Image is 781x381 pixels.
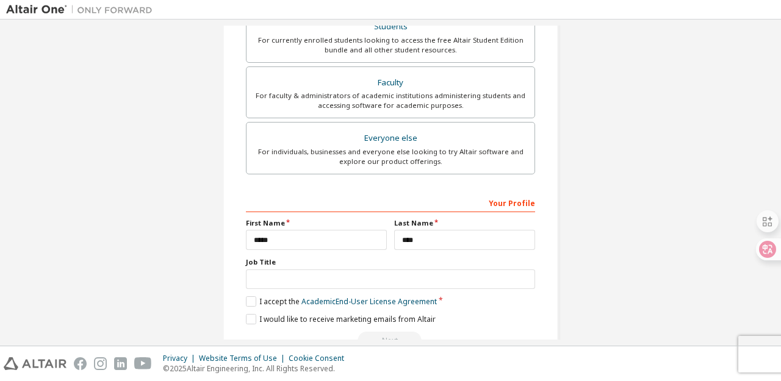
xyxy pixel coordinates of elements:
label: Job Title [246,257,535,267]
img: instagram.svg [94,357,107,370]
img: linkedin.svg [114,357,127,370]
label: First Name [246,218,387,228]
div: Students [254,18,527,35]
div: For individuals, businesses and everyone else looking to try Altair software and explore our prod... [254,147,527,166]
label: I accept the [246,296,437,307]
p: © 2025 Altair Engineering, Inc. All Rights Reserved. [163,363,351,374]
img: facebook.svg [74,357,87,370]
div: For currently enrolled students looking to access the free Altair Student Edition bundle and all ... [254,35,527,55]
img: Altair One [6,4,159,16]
div: Cookie Consent [289,354,351,363]
img: youtube.svg [134,357,152,370]
label: Last Name [394,218,535,228]
div: Read and acccept EULA to continue [246,332,535,350]
img: altair_logo.svg [4,357,67,370]
div: Your Profile [246,193,535,212]
div: For faculty & administrators of academic institutions administering students and accessing softwa... [254,91,527,110]
div: Privacy [163,354,199,363]
a: Academic End-User License Agreement [301,296,437,307]
div: Faculty [254,74,527,91]
div: Everyone else [254,130,527,147]
div: Website Terms of Use [199,354,289,363]
label: I would like to receive marketing emails from Altair [246,314,436,324]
